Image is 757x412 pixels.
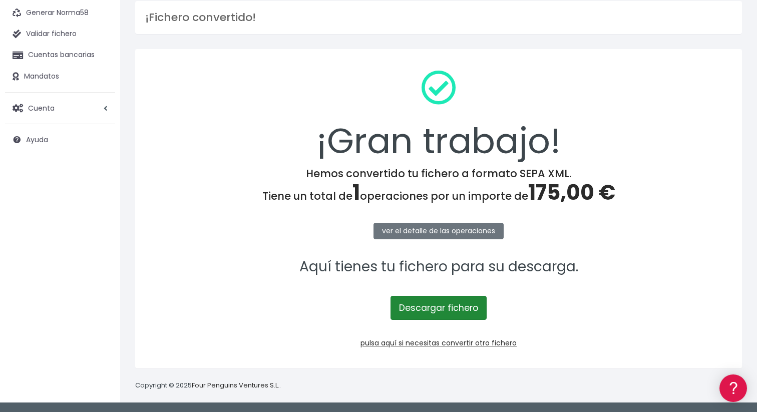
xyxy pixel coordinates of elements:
[373,223,504,239] a: ver el detalle de las operaciones
[10,199,190,208] div: Facturación
[391,296,487,320] a: Descargar fichero
[148,167,729,205] h4: Hemos convertido tu fichero a formato SEPA XML. Tiene un total de operaciones por un importe de
[10,85,190,101] a: Información general
[352,178,360,207] span: 1
[5,129,115,150] a: Ayuda
[192,380,279,390] a: Four Penguins Ventures S.L.
[10,127,190,142] a: Formatos
[138,288,193,298] a: POWERED BY ENCHANT
[360,338,517,348] a: pulsa aquí si necesitas convertir otro fichero
[135,380,281,391] p: Copyright © 2025 .
[148,62,729,167] div: ¡Gran trabajo!
[5,24,115,45] a: Validar fichero
[10,215,190,230] a: General
[145,11,732,24] h3: ¡Fichero convertido!
[148,256,729,278] p: Aquí tienes tu fichero para su descarga.
[10,158,190,173] a: Videotutoriales
[10,268,190,285] button: Contáctanos
[10,256,190,271] a: API
[10,173,190,189] a: Perfiles de empresas
[5,45,115,66] a: Cuentas bancarias
[10,240,190,250] div: Programadores
[28,103,55,113] span: Cuenta
[5,3,115,24] a: Generar Norma58
[10,70,190,79] div: Información general
[10,111,190,120] div: Convertir ficheros
[5,66,115,87] a: Mandatos
[528,178,615,207] span: 175,00 €
[5,98,115,119] a: Cuenta
[10,142,190,158] a: Problemas habituales
[26,135,48,145] span: Ayuda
